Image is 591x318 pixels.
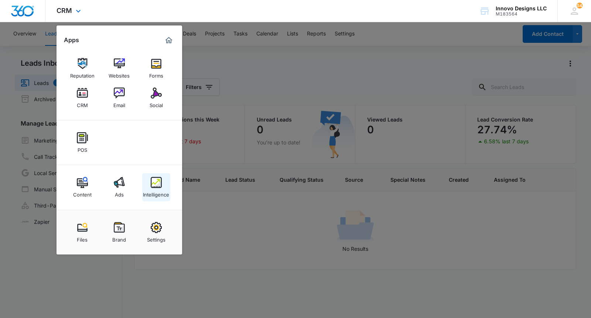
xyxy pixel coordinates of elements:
div: Forms [149,69,163,79]
div: Ads [115,188,124,198]
div: Files [77,233,88,243]
div: Content [73,188,92,198]
a: Email [105,84,133,112]
a: Settings [142,218,170,246]
div: CRM [77,99,88,108]
div: Settings [147,233,165,243]
a: Brand [105,218,133,246]
a: CRM [68,84,96,112]
h2: Apps [64,37,79,44]
a: Reputation [68,54,96,82]
div: account id [496,11,547,17]
div: account name [496,6,547,11]
div: Social [150,99,163,108]
div: Brand [112,233,126,243]
div: Reputation [70,69,95,79]
a: Intelligence [142,173,170,201]
div: Intelligence [143,188,169,198]
span: 54 [577,3,583,8]
div: notifications count [577,3,583,8]
div: Email [113,99,125,108]
a: Content [68,173,96,201]
a: Websites [105,54,133,82]
a: Forms [142,54,170,82]
a: Social [142,84,170,112]
span: CRM [57,7,72,14]
a: Marketing 360® Dashboard [163,34,175,46]
a: Files [68,218,96,246]
a: POS [68,129,96,157]
div: POS [78,143,87,153]
div: Websites [109,69,130,79]
a: Ads [105,173,133,201]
